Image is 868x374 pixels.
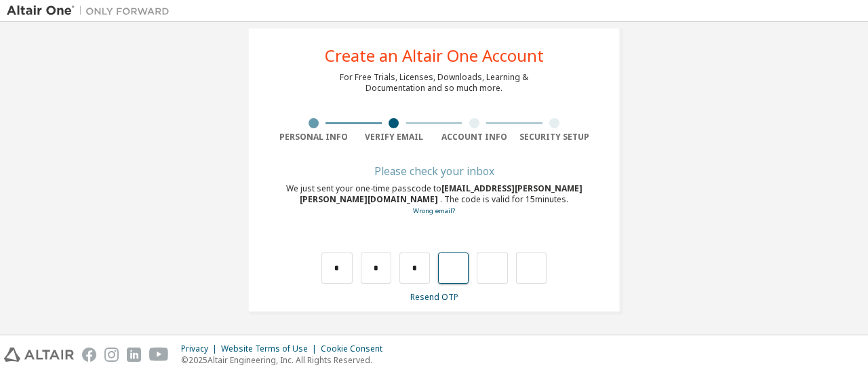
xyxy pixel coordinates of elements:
[127,348,141,362] img: linkedin.svg
[7,4,176,18] img: Altair One
[273,167,595,175] div: Please check your inbox
[273,183,595,217] div: We just sent your one-time passcode to . The code is valid for 15 minutes.
[515,132,595,143] div: Security Setup
[181,354,391,366] p: © 2025 Altair Engineering, Inc. All Rights Reserved.
[410,291,458,303] a: Resend OTP
[104,348,119,362] img: instagram.svg
[273,132,354,143] div: Personal Info
[82,348,96,362] img: facebook.svg
[325,48,544,64] div: Create an Altair One Account
[413,206,455,215] a: Go back to the registration form
[300,183,583,205] span: [EMAIL_ADDRESS][PERSON_NAME][PERSON_NAME][DOMAIN_NAME]
[340,72,528,94] div: For Free Trials, Licenses, Downloads, Learning & Documentation and so much more.
[181,343,221,354] div: Privacy
[321,343,391,354] div: Cookie Consent
[221,343,321,354] div: Website Terms of Use
[434,132,515,143] div: Account Info
[354,132,435,143] div: Verify Email
[4,348,74,362] img: altair_logo.svg
[149,348,169,362] img: youtube.svg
